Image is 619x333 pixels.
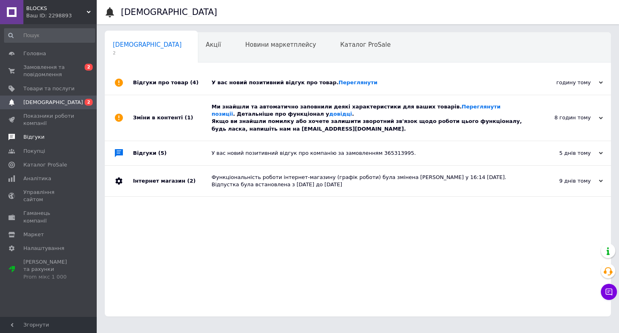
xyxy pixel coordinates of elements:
span: (1) [185,114,193,121]
div: Функціональність роботи інтернет-магазину (графік роботи) була змінена [PERSON_NAME] у 16:14 [DAT... [212,174,522,188]
div: Зміни в контенті [133,95,212,141]
h1: [DEMOGRAPHIC_DATA] [121,7,217,17]
span: Головна [23,50,46,57]
div: годину тому [522,79,603,86]
span: Новини маркетплейсу [245,41,316,48]
span: [DEMOGRAPHIC_DATA] [23,99,83,106]
span: Показники роботи компанії [23,112,75,127]
div: У вас новий позитивний відгук про компанію за замовленням 365313995. [212,150,522,157]
span: Аналітика [23,175,51,182]
span: Маркет [23,231,44,238]
div: Prom мікс 1 000 [23,273,75,281]
span: Акції [206,41,221,48]
span: BLOCKS [26,5,87,12]
span: [PERSON_NAME] та рахунки [23,258,75,281]
span: 2 [113,50,182,56]
span: Товари та послуги [23,85,75,92]
a: довідці [329,111,352,117]
span: Управління сайтом [23,189,75,203]
button: Чат з покупцем [601,284,617,300]
span: Гаманець компанії [23,210,75,224]
span: Каталог ProSale [23,161,67,169]
div: 8 годин тому [522,114,603,121]
a: Переглянути [339,79,378,85]
span: (4) [190,79,199,85]
div: 5 днів тому [522,150,603,157]
span: (5) [158,150,167,156]
div: Інтернет магазин [133,166,212,196]
span: (2) [187,178,195,184]
input: Пошук [4,28,95,43]
span: 2 [85,64,93,71]
span: Налаштування [23,245,64,252]
div: Ми знайшли та автоматично заповнили деякі характеристики для ваших товарів. . Детальніше про функ... [212,103,522,133]
div: У вас новий позитивний відгук про товар. [212,79,522,86]
span: 2 [85,99,93,106]
span: Покупці [23,148,45,155]
span: Замовлення та повідомлення [23,64,75,78]
div: Ваш ID: 2298893 [26,12,97,19]
span: Відгуки [23,133,44,141]
div: Відгуки [133,141,212,165]
div: Відгуки про товар [133,71,212,95]
span: Каталог ProSale [340,41,391,48]
div: 9 днів тому [522,177,603,185]
span: [DEMOGRAPHIC_DATA] [113,41,182,48]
